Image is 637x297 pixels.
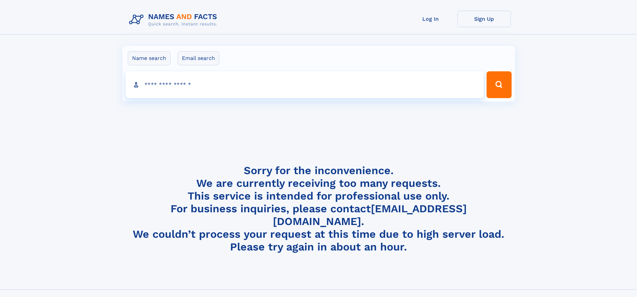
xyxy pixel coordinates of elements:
[178,51,219,65] label: Email search
[457,11,511,27] a: Sign Up
[128,51,171,65] label: Name search
[126,11,223,29] img: Logo Names and Facts
[126,164,511,253] h4: Sorry for the inconvenience. We are currently receiving too many requests. This service is intend...
[404,11,457,27] a: Log In
[126,71,484,98] input: search input
[273,202,467,228] a: [EMAIL_ADDRESS][DOMAIN_NAME]
[487,71,511,98] button: Search Button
